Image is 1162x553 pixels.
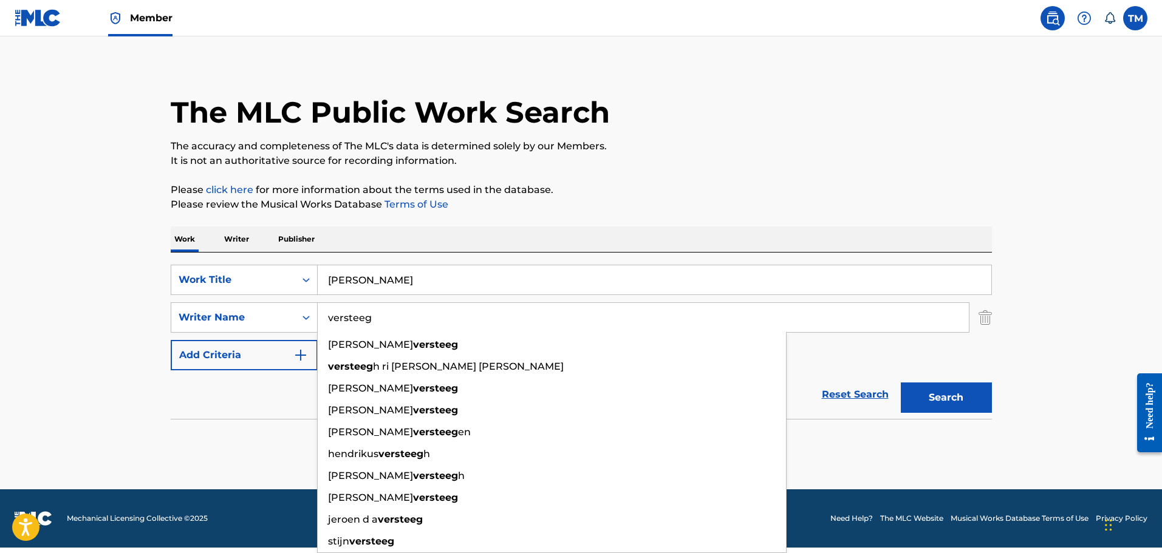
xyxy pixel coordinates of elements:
[67,513,208,524] span: Mechanical Licensing Collective © 2025
[1123,6,1147,30] div: User Menu
[328,514,378,525] span: jeroen d a
[171,226,199,252] p: Work
[1104,12,1116,24] div: Notifications
[171,154,992,168] p: It is not an authoritative source for recording information.
[378,448,423,460] strong: versteeg
[1128,364,1162,461] iframe: Resource Center
[171,340,318,370] button: Add Criteria
[328,448,378,460] span: hendrikus
[328,535,349,547] span: stijn
[880,513,943,524] a: The MLC Website
[378,514,423,525] strong: versteeg
[206,184,253,195] a: click here
[816,381,895,408] a: Reset Search
[413,492,458,503] strong: versteeg
[108,11,123,25] img: Top Rightsholder
[413,339,458,350] strong: versteeg
[171,265,992,419] form: Search Form
[328,382,413,394] span: [PERSON_NAME]
[328,361,373,372] strong: versteeg
[979,302,992,333] img: Delete Criterion
[275,226,318,252] p: Publisher
[179,273,288,287] div: Work Title
[1105,507,1112,543] div: Drag
[413,426,458,438] strong: versteeg
[171,139,992,154] p: The accuracy and completeness of The MLC's data is determined solely by our Members.
[458,470,465,481] span: h
[1041,6,1065,30] a: Public Search
[349,535,394,547] strong: versteeg
[328,426,413,438] span: [PERSON_NAME]
[328,404,413,416] span: [PERSON_NAME]
[1045,11,1060,25] img: search
[179,310,288,325] div: Writer Name
[413,382,458,394] strong: versteeg
[293,348,308,362] img: 9d2ae6d4665cec9f34b9.svg
[373,361,564,372] span: h ri [PERSON_NAME] [PERSON_NAME]
[901,382,992,413] button: Search
[171,94,610,131] h1: The MLC Public Work Search
[171,183,992,197] p: Please for more information about the terms used in the database.
[423,448,430,460] span: h
[130,11,173,25] span: Member
[1077,11,1092,25] img: help
[413,470,458,481] strong: versteeg
[171,197,992,212] p: Please review the Musical Works Database
[951,513,1089,524] a: Musical Works Database Terms of Use
[458,426,471,438] span: en
[328,470,413,481] span: [PERSON_NAME]
[1101,495,1162,553] iframe: Chat Widget
[328,492,413,503] span: [PERSON_NAME]
[382,198,448,210] a: Terms of Use
[1096,513,1147,524] a: Privacy Policy
[220,226,253,252] p: Writer
[15,9,61,27] img: MLC Logo
[15,511,52,526] img: logo
[328,339,413,350] span: [PERSON_NAME]
[413,404,458,416] strong: versteeg
[1072,6,1096,30] div: Help
[830,513,873,524] a: Need Help?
